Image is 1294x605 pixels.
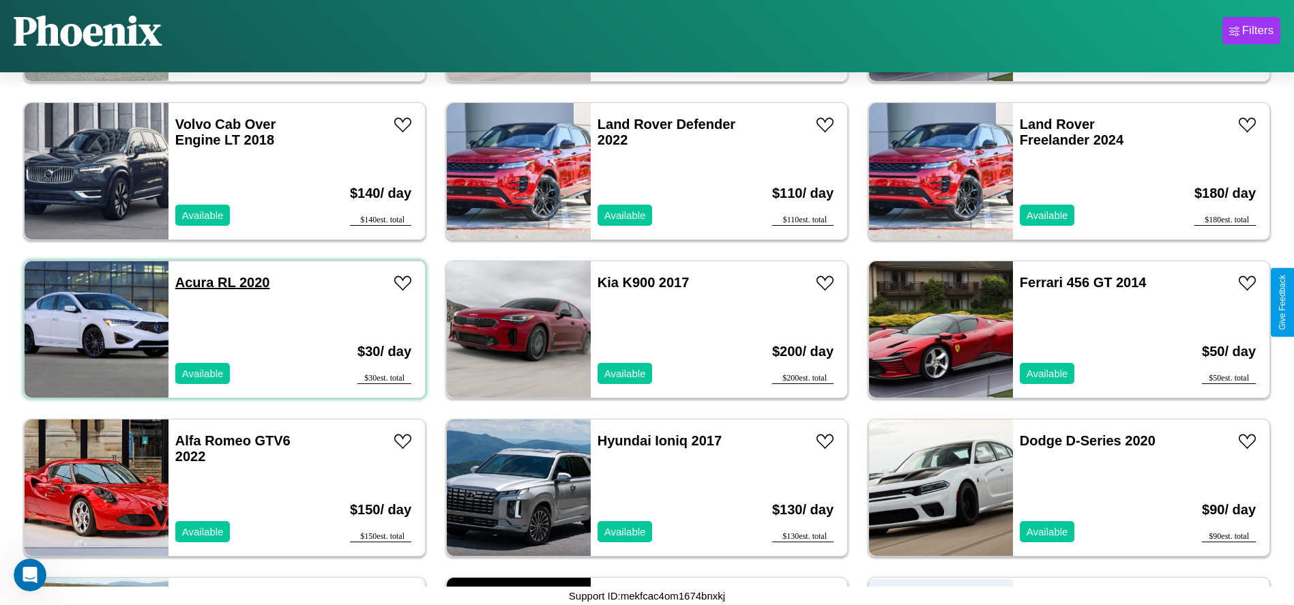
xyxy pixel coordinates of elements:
h3: $ 140 / day [350,172,411,215]
h3: $ 150 / day [350,488,411,531]
div: $ 50 est. total [1202,373,1256,384]
a: Ferrari 456 GT 2014 [1020,275,1147,290]
a: Hyundai Ioniq 2017 [598,433,722,448]
p: Available [182,364,224,383]
div: $ 200 est. total [772,373,834,384]
p: Support ID: mekfcac4om1674bnxkj [569,587,725,605]
p: Available [1027,206,1068,224]
a: Volvo Cab Over Engine LT 2018 [175,117,276,147]
a: Alfa Romeo GTV6 2022 [175,433,291,464]
div: $ 130 est. total [772,531,834,542]
p: Available [604,364,646,383]
h3: $ 180 / day [1194,172,1256,215]
h3: $ 90 / day [1202,488,1256,531]
a: Land Rover Defender 2022 [598,117,735,147]
h3: $ 200 / day [772,330,834,373]
h3: $ 30 / day [357,330,411,373]
div: $ 30 est. total [357,373,411,384]
h1: Phoenix [14,3,162,59]
div: Give Feedback [1278,275,1287,330]
div: $ 110 est. total [772,215,834,226]
div: $ 180 est. total [1194,215,1256,226]
div: Filters [1242,24,1274,38]
h3: $ 130 / day [772,488,834,531]
iframe: Intercom live chat [14,559,46,591]
a: Dodge D-Series 2020 [1020,433,1156,448]
p: Available [1027,364,1068,383]
a: Land Rover Freelander 2024 [1020,117,1123,147]
p: Available [604,522,646,541]
h3: $ 50 / day [1202,330,1256,373]
p: Available [604,206,646,224]
h3: $ 110 / day [772,172,834,215]
button: Filters [1222,17,1280,44]
div: $ 90 est. total [1202,531,1256,542]
div: $ 150 est. total [350,531,411,542]
p: Available [1027,522,1068,541]
p: Available [182,206,224,224]
a: Kia K900 2017 [598,275,690,290]
p: Available [182,522,224,541]
a: Acura RL 2020 [175,275,270,290]
div: $ 140 est. total [350,215,411,226]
